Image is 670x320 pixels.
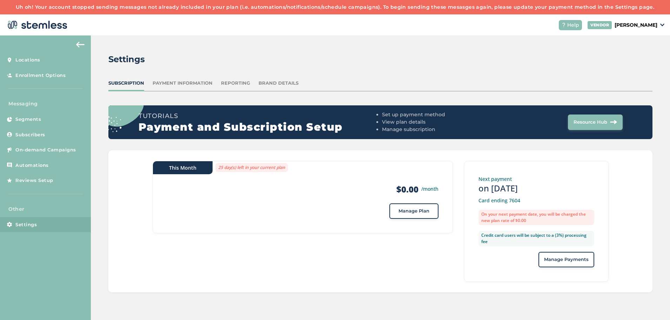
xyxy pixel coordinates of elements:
[568,115,623,130] button: Resource Hub
[6,18,67,32] img: logo-dark-0685b13c.svg
[396,184,418,195] strong: $0.00
[478,210,594,225] label: On your next payment date, you will be charged the new plan rate of $0.00
[15,57,40,64] span: Locations
[588,21,612,29] div: VENDOR
[562,23,566,27] img: icon-help-white-03924b79.svg
[398,208,429,215] span: Manage Plan
[615,21,657,29] p: [PERSON_NAME]
[478,183,594,194] h3: on [DATE]
[15,116,41,123] span: Segments
[139,111,379,121] h3: Tutorials
[389,203,438,219] button: Manage Plan
[421,185,438,192] small: /month
[16,4,654,10] a: Uh oh! Your account stopped sending messages not already included in your plan (i.e. automations/...
[139,121,379,133] h2: Payment and Subscription Setup
[478,231,594,246] label: Credit card users will be subject to a (3%) processing fee
[15,221,37,228] span: Settings
[382,126,501,133] li: Manage subscription
[98,81,144,132] img: circle_dots-9438f9e3.svg
[15,162,49,169] span: Automations
[215,163,288,172] label: 25 day(s) left in your current plan
[544,256,589,263] span: Manage Payments
[574,119,607,126] span: Resource Hub
[15,72,66,79] span: Enrollment Options
[660,24,664,26] img: icon_down-arrow-small-66adaf34.svg
[108,80,144,87] div: Subscription
[153,80,213,87] div: Payment Information
[478,197,594,204] p: Card ending 7604
[221,80,250,87] div: Reporting
[538,252,594,267] button: Manage Payments
[15,131,45,138] span: Subscribers
[59,174,73,188] img: glitter-stars-b7820f95.gif
[478,175,594,183] p: Next payment
[635,286,670,320] iframe: Chat Widget
[108,53,145,66] h2: Settings
[15,146,76,154] span: On-demand Campaigns
[382,118,501,126] li: View plan details
[382,111,501,118] li: Set up payment method
[567,21,579,29] span: Help
[153,161,213,174] div: This Month
[259,80,299,87] div: Brand Details
[76,42,85,47] img: icon-arrow-back-accent-c549486e.svg
[15,177,53,184] span: Reviews Setup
